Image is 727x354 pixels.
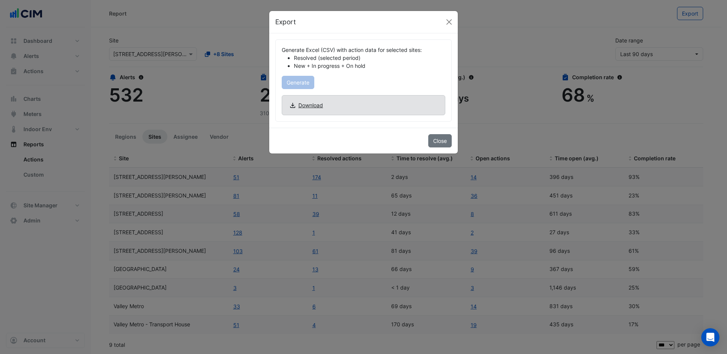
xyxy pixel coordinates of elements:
[294,62,445,70] li: New + In progress + On hold
[298,101,323,109] span: Download
[275,17,296,27] h5: Export
[443,16,455,28] button: Close
[428,134,452,147] button: Close
[701,328,719,346] div: Open Intercom Messenger
[282,46,445,54] div: Generate Excel (CSV) with action data for selected sites:
[294,54,445,62] li: Resolved (selected period)
[285,99,328,112] button: Download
